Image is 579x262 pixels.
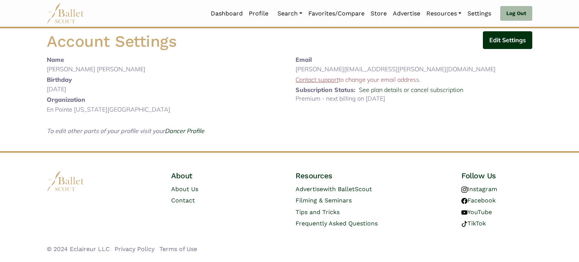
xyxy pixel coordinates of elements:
b: Subscription Status: [296,86,355,93]
a: Search [274,6,305,21]
b: Email [296,56,312,63]
a: Filming & Seminars [296,197,352,204]
img: logo [47,171,84,192]
img: youtube logo [461,210,467,216]
a: YouTube [461,208,492,216]
p: [DATE] [47,84,283,94]
a: Terms of Use [159,245,197,253]
a: Frequently Asked Questions [296,220,378,227]
h1: Account Settings [47,31,176,52]
button: Edit Settings [483,31,532,49]
a: Dashboard [208,6,246,21]
p: En Pointe [US_STATE][GEOGRAPHIC_DATA] [47,105,283,115]
span: [PERSON_NAME] [97,65,146,73]
p: Premium - next billing on [DATE] [296,94,532,104]
img: tiktok logo [461,221,467,227]
h4: About [171,171,242,181]
img: instagram logo [461,187,467,193]
a: Contact [171,197,195,204]
a: Log Out [500,6,532,21]
a: Privacy Policy [115,245,155,253]
a: Advertise [390,6,423,21]
a: Contact support [296,76,339,83]
p: to change your email address. [296,75,532,85]
b: Birthday [47,76,72,83]
h4: Resources [296,171,408,181]
a: Settings [464,6,494,21]
span: with BalletScout [323,185,372,193]
a: About Us [171,185,198,193]
a: Facebook [461,197,496,204]
a: Advertisewith BalletScout [296,185,372,193]
a: Favorites/Compare [305,6,368,21]
p: [PERSON_NAME][EMAIL_ADDRESS][PERSON_NAME][DOMAIN_NAME] [296,64,532,74]
b: Organization [47,96,85,103]
a: Resources [423,6,464,21]
a: Store [368,6,390,21]
i: To edit other parts of your profile visit your [47,127,204,135]
img: facebook logo [461,198,467,204]
a: Dancer Profile [165,127,204,135]
h4: Follow Us [461,171,532,181]
li: © 2024 Eclaireur LLC [47,244,110,254]
a: TikTok [461,220,486,227]
a: Instagram [461,185,497,193]
a: See plan details or cancel subscription [359,86,463,93]
a: Profile [246,6,271,21]
span: [PERSON_NAME] [47,65,95,73]
b: Name [47,56,64,63]
a: Tips and Tricks [296,208,340,216]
